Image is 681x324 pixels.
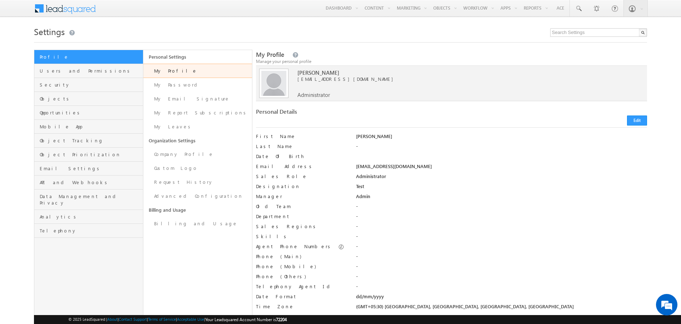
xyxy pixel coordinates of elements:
label: Designation [256,183,346,190]
a: Security [34,78,143,92]
div: - [356,283,647,293]
span: Object Tracking [40,137,141,144]
a: My Password [143,78,252,92]
a: Company Profile [143,147,252,161]
a: Object Prioritization [34,148,143,162]
div: - [356,273,647,283]
a: Telephony [34,224,143,238]
input: Search Settings [550,28,647,37]
a: Users and Permissions [34,64,143,78]
div: - [356,203,647,213]
span: Object Prioritization [40,151,141,158]
label: Telephony Agent Id [256,283,346,290]
div: - [356,143,647,153]
div: Manage your personal profile [256,58,647,65]
span: Analytics [40,213,141,220]
label: Phone (Others) [256,273,346,280]
span: Users and Permissions [40,68,141,74]
span: Security [40,82,141,88]
div: [PERSON_NAME] [356,133,647,143]
label: Date Of Birth [256,153,346,159]
span: API and Webhooks [40,179,141,186]
div: (GMT+05:30) [GEOGRAPHIC_DATA], [GEOGRAPHIC_DATA], [GEOGRAPHIC_DATA], [GEOGRAPHIC_DATA] [356,303,647,313]
label: Date Format [256,293,346,300]
label: Sales Role [256,173,346,180]
a: Contact Support [119,317,147,321]
span: Your Leadsquared Account Number is [205,317,287,322]
a: My Leaves [143,120,252,134]
label: Sales Regions [256,223,346,230]
span: Data Management and Privacy [40,193,141,206]
label: Department [256,213,346,220]
a: Personal Settings [143,50,252,64]
label: Email Address [256,163,346,170]
button: Edit [627,116,647,126]
div: dd/mm/yyyy [356,293,647,303]
label: Phone (Main) [256,253,346,260]
span: Email Settings [40,165,141,172]
div: [EMAIL_ADDRESS][DOMAIN_NAME] [356,163,647,173]
span: 72204 [276,317,287,322]
label: Last Name [256,143,346,149]
a: Mobile App [34,120,143,134]
a: Objects [34,92,143,106]
label: Time Zone [256,303,346,310]
a: My Profile [143,64,252,78]
label: Manager [256,193,346,200]
div: Administrator [356,173,647,183]
a: Billing and Usage [143,203,252,217]
a: Advanced Configuration [143,189,252,203]
div: Personal Details [256,108,446,118]
label: Agent Phone Numbers [256,243,333,250]
a: Terms of Service [148,317,176,321]
a: Analytics [34,210,143,224]
a: API and Webhooks [34,176,143,190]
label: Phone (Mobile) [256,263,316,270]
span: Opportunities [40,109,141,116]
div: - [356,253,647,263]
div: Test [356,183,647,193]
a: Request History [143,175,252,189]
a: Custom Logo [143,161,252,175]
span: Administrator [297,92,330,98]
span: Profile [40,54,141,60]
div: Admin [356,193,647,203]
div: - [356,243,647,253]
a: Profile [34,50,143,64]
span: Settings [34,26,65,37]
a: Organization Settings [143,134,252,147]
div: - [356,263,647,273]
label: First Name [256,133,346,139]
span: My Profile [256,50,284,59]
label: Skills [256,233,346,240]
a: Email Settings [34,162,143,176]
a: My Report Subscriptions [143,106,252,120]
a: Billing and Usage [143,217,252,231]
a: Data Management and Privacy [34,190,143,210]
a: About [107,317,118,321]
div: - [356,213,647,223]
span: [PERSON_NAME] [297,69,610,76]
span: Mobile App [40,123,141,130]
a: Acceptable Use [177,317,204,321]
span: Telephony [40,227,141,234]
span: [EMAIL_ADDRESS][DOMAIN_NAME] [297,76,610,82]
span: Objects [40,95,141,102]
label: Old Team [256,203,346,210]
a: Object Tracking [34,134,143,148]
a: Opportunities [34,106,143,120]
div: - [356,233,647,243]
span: © 2025 LeadSquared | | | | | [68,316,287,323]
a: My Email Signature [143,92,252,106]
div: - [356,223,647,233]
